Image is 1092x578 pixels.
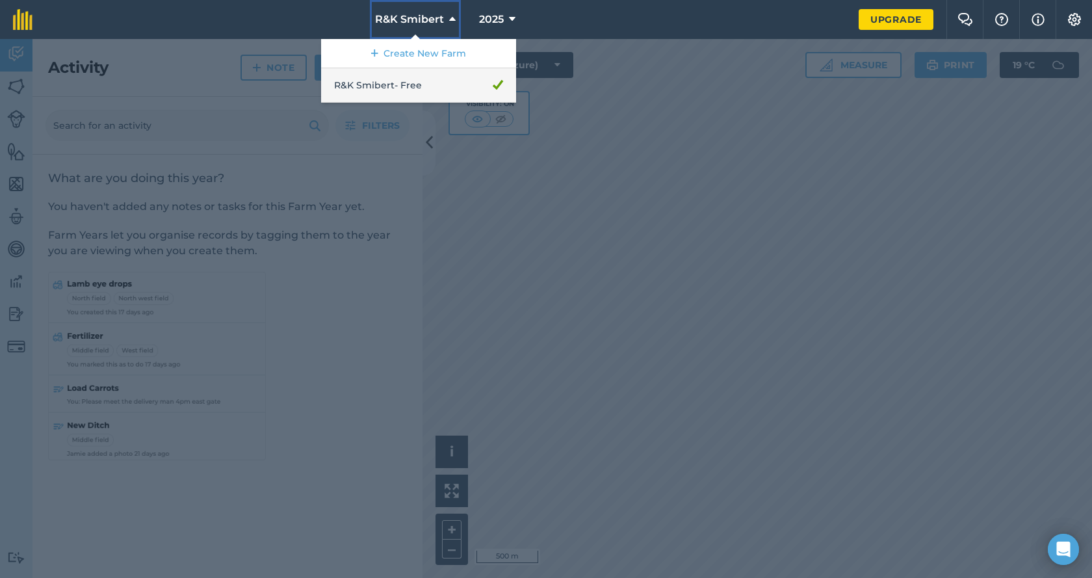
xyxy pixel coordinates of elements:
[321,68,516,103] a: R&K Smibert- Free
[1048,534,1079,565] div: Open Intercom Messenger
[375,12,444,27] span: R&K Smibert
[479,12,504,27] span: 2025
[1067,13,1082,26] img: A cog icon
[994,13,1009,26] img: A question mark icon
[1032,12,1045,27] img: svg+xml;base64,PHN2ZyB4bWxucz0iaHR0cDovL3d3dy53My5vcmcvMjAwMC9zdmciIHdpZHRoPSIxNyIgaGVpZ2h0PSIxNy...
[13,9,32,30] img: fieldmargin Logo
[957,13,973,26] img: Two speech bubbles overlapping with the left bubble in the forefront
[859,9,933,30] a: Upgrade
[321,39,516,68] a: Create New Farm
